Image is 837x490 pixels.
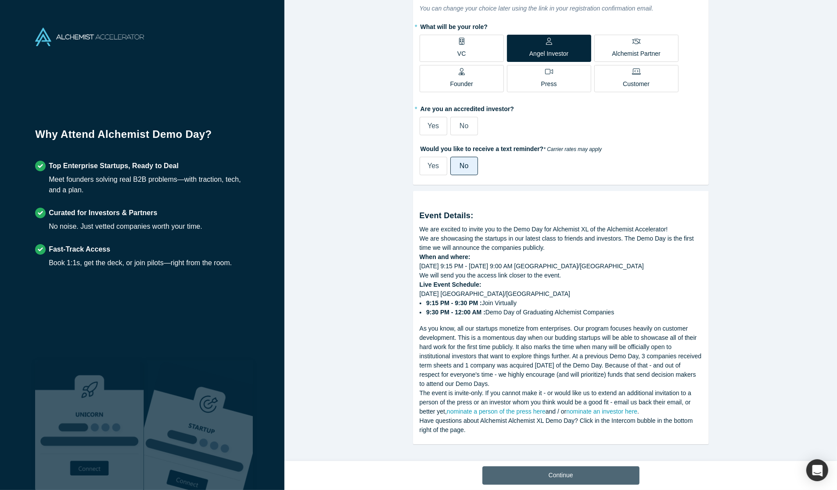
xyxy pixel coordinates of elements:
p: Alchemist Partner [612,49,660,58]
div: We are showcasing the startups in our latest class to friends and investors. The Demo Day is the ... [420,234,702,252]
div: We will send you the access link closer to the event. [420,271,702,280]
em: * Carrier rates may apply [543,146,602,152]
label: What will be your role? [420,19,702,32]
span: No [460,162,468,169]
div: No noise. Just vetted companies worth your time. [49,221,202,232]
label: Would you like to receive a text reminder? [420,141,702,154]
div: Have questions about Alchemist Alchemist XL Demo Day? Click in the Intercom bubble in the bottom ... [420,416,702,435]
img: Robust Technologies [35,360,144,490]
img: Prism AI [144,360,253,490]
div: [DATE] 9:15 PM - [DATE] 9:00 AM [GEOGRAPHIC_DATA]/[GEOGRAPHIC_DATA] [420,262,702,271]
span: Yes [427,122,439,130]
strong: Top Enterprise Startups, Ready to Deal [49,162,179,169]
p: Founder [450,79,473,89]
a: nominate a person of the press here [447,408,546,415]
strong: 9:15 PM - 9:30 PM : [426,299,482,306]
i: You can change your choice later using the link in your registration confirmation email. [420,5,654,12]
button: Continue [482,466,639,485]
div: The event is invite-only. If you cannot make it - or would like us to extend an additional invita... [420,389,702,416]
strong: When and where: [420,253,471,260]
p: VC [457,49,466,58]
strong: 9:30 PM - 12:00 AM : [426,309,485,316]
p: Angel Investor [529,49,569,58]
div: Book 1:1s, get the deck, or join pilots—right from the room. [49,258,232,268]
p: Press [541,79,557,89]
li: Join Virtually [426,299,702,308]
p: Customer [623,79,650,89]
img: Alchemist Accelerator Logo [35,28,144,46]
a: nominate an investor here [566,408,637,415]
strong: Live Event Schedule: [420,281,481,288]
div: Meet founders solving real B2B problems—with traction, tech, and a plan. [49,174,249,195]
div: As you know, all our startups monetize from enterprises. Our program focuses heavily on customer ... [420,324,702,389]
div: We are excited to invite you to the Demo Day for Alchemist XL of the Alchemist Accelerator! [420,225,702,234]
strong: Fast-Track Access [49,245,110,253]
span: No [460,122,468,130]
label: Are you an accredited investor? [420,101,702,114]
strong: Event Details: [420,211,474,220]
strong: Curated for Investors & Partners [49,209,157,216]
li: Demo Day of Graduating Alchemist Companies [426,308,702,317]
span: Yes [427,162,439,169]
h1: Why Attend Alchemist Demo Day? [35,126,249,148]
div: [DATE] [GEOGRAPHIC_DATA]/[GEOGRAPHIC_DATA] [420,289,702,317]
